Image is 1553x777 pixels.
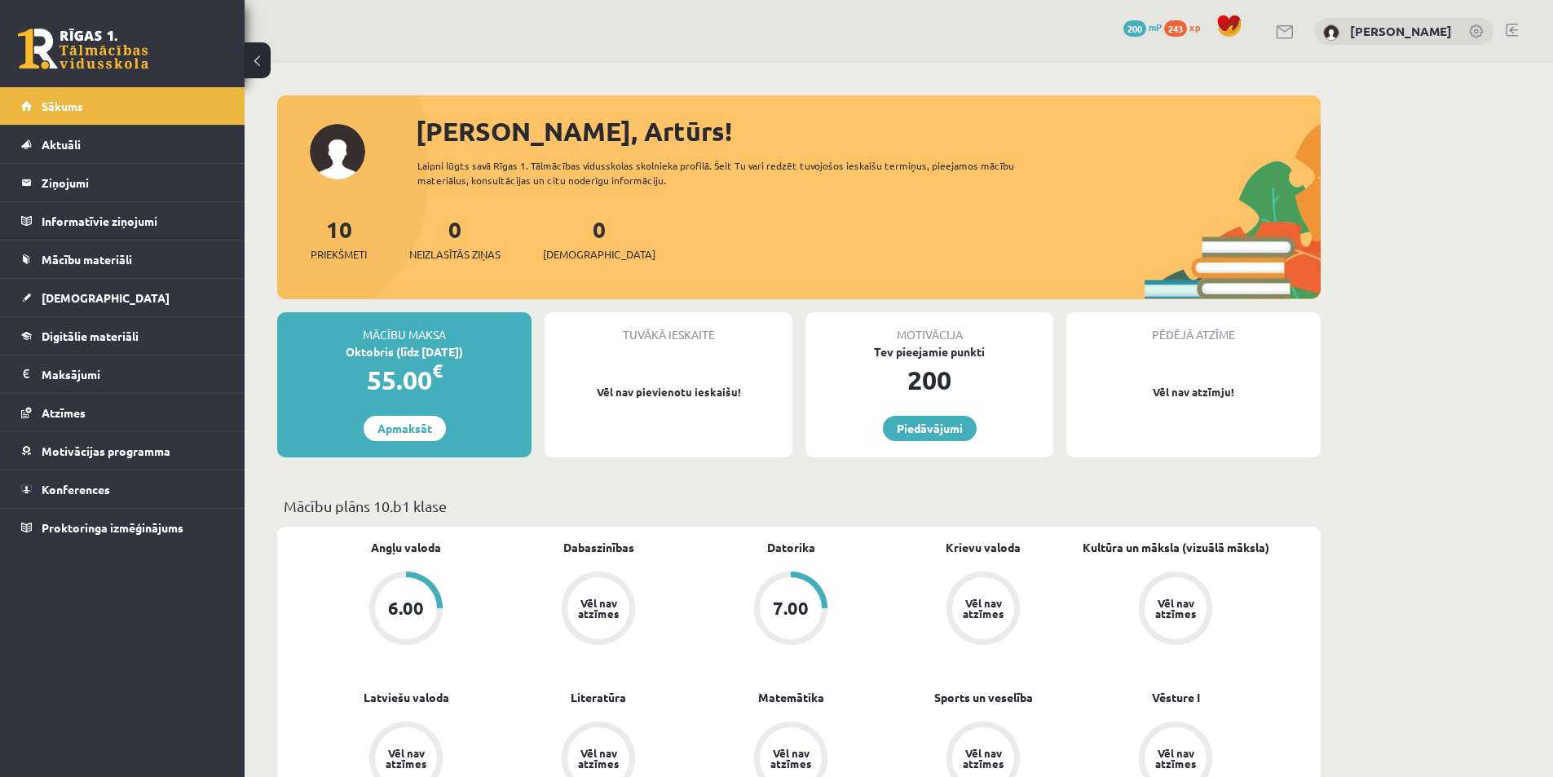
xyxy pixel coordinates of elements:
[416,112,1321,151] div: [PERSON_NAME], Artūrs!
[42,329,139,343] span: Digitālie materiāli
[563,539,634,556] a: Dabaszinības
[21,470,224,508] a: Konferences
[21,355,224,393] a: Maksājumi
[42,520,183,535] span: Proktoringa izmēģinājums
[946,539,1021,556] a: Krievu valoda
[767,539,815,556] a: Datorika
[768,748,814,769] div: Vēl nav atzīmes
[543,246,655,263] span: [DEMOGRAPHIC_DATA]
[42,405,86,420] span: Atzīmes
[21,279,224,316] a: [DEMOGRAPHIC_DATA]
[42,482,110,497] span: Konferences
[409,246,501,263] span: Neizlasītās ziņas
[805,360,1053,400] div: 200
[21,126,224,163] a: Aktuāli
[277,360,532,400] div: 55.00
[311,246,367,263] span: Priekšmeti
[311,214,367,263] a: 10Priekšmeti
[934,689,1033,706] a: Sports un veselība
[1083,539,1269,556] a: Kultūra un māksla (vizuālā māksla)
[21,241,224,278] a: Mācību materiāli
[364,416,446,441] a: Apmaksāt
[545,312,792,343] div: Tuvākā ieskaite
[1153,598,1198,619] div: Vēl nav atzīmes
[388,599,424,617] div: 6.00
[1350,23,1452,39] a: [PERSON_NAME]
[805,312,1053,343] div: Motivācija
[364,689,449,706] a: Latviešu valoda
[883,416,977,441] a: Piedāvājumi
[42,164,224,201] legend: Ziņojumi
[1066,312,1321,343] div: Pēdējā atzīme
[1189,20,1200,33] span: xp
[1153,748,1198,769] div: Vēl nav atzīmes
[576,598,621,619] div: Vēl nav atzīmes
[21,394,224,431] a: Atzīmes
[432,359,443,382] span: €
[383,748,429,769] div: Vēl nav atzīmes
[1152,689,1200,706] a: Vēsture I
[960,598,1006,619] div: Vēl nav atzīmes
[371,539,441,556] a: Angļu valoda
[417,158,1043,188] div: Laipni lūgts savā Rīgas 1. Tālmācības vidusskolas skolnieka profilā. Šeit Tu vari redzēt tuvojošo...
[42,290,170,305] span: [DEMOGRAPHIC_DATA]
[42,444,170,458] span: Motivācijas programma
[553,384,784,400] p: Vēl nav pievienotu ieskaišu!
[21,432,224,470] a: Motivācijas programma
[18,29,148,69] a: Rīgas 1. Tālmācības vidusskola
[805,343,1053,360] div: Tev pieejamie punkti
[576,748,621,769] div: Vēl nav atzīmes
[21,87,224,125] a: Sākums
[310,572,502,648] a: 6.00
[887,572,1079,648] a: Vēl nav atzīmes
[21,202,224,240] a: Informatīvie ziņojumi
[409,214,501,263] a: 0Neizlasītās ziņas
[1149,20,1162,33] span: mP
[42,202,224,240] legend: Informatīvie ziņojumi
[1164,20,1208,33] a: 243 xp
[42,99,83,113] span: Sākums
[42,252,132,267] span: Mācību materiāli
[773,599,809,617] div: 7.00
[284,495,1314,517] p: Mācību plāns 10.b1 klase
[1323,24,1339,41] img: Artūrs Keinovskis
[502,572,695,648] a: Vēl nav atzīmes
[695,572,887,648] a: 7.00
[42,137,81,152] span: Aktuāli
[1164,20,1187,37] span: 243
[277,312,532,343] div: Mācību maksa
[21,164,224,201] a: Ziņojumi
[543,214,655,263] a: 0[DEMOGRAPHIC_DATA]
[758,689,824,706] a: Matemātika
[1123,20,1146,37] span: 200
[960,748,1006,769] div: Vēl nav atzīmes
[1074,384,1313,400] p: Vēl nav atzīmju!
[571,689,626,706] a: Literatūra
[277,343,532,360] div: Oktobris (līdz [DATE])
[1079,572,1272,648] a: Vēl nav atzīmes
[21,509,224,546] a: Proktoringa izmēģinājums
[42,355,224,393] legend: Maksājumi
[21,317,224,355] a: Digitālie materiāli
[1123,20,1162,33] a: 200 mP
